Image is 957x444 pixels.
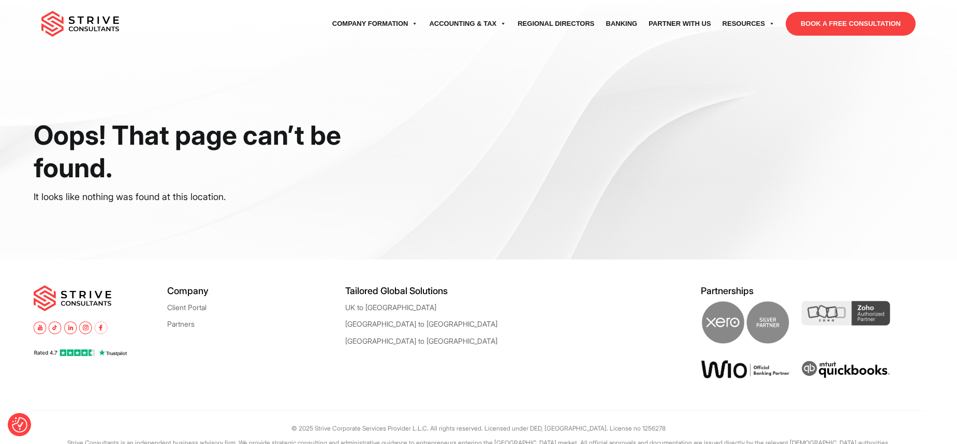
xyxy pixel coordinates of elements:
a: Banking [600,9,643,38]
img: Zoho Partner [801,301,890,326]
a: BOOK A FREE CONSULTATION [786,12,916,36]
p: © 2025 Strive Corporate Services Provider L.L.C. All rights reserved. Licensed under DED, [GEOGRA... [32,421,925,435]
img: Wio Offical Banking Partner [701,360,790,379]
a: Partners [167,320,195,328]
a: Client Portal [167,303,207,311]
a: Accounting & Tax [423,9,512,38]
h5: Tailored Global Solutions [345,285,523,296]
a: [GEOGRAPHIC_DATA] to [GEOGRAPHIC_DATA] [345,337,497,345]
h5: Partnerships [701,285,923,296]
a: [GEOGRAPHIC_DATA] to [GEOGRAPHIC_DATA] [345,320,497,328]
a: Partner with Us [643,9,716,38]
button: Consent Preferences [12,417,27,433]
img: main-logo.svg [41,11,119,37]
h5: Company [167,285,345,296]
img: main-logo.svg [34,285,111,311]
a: Company Formation [327,9,424,38]
p: It looks like nothing was found at this location. [34,189,416,205]
h1: Oops! That page can’t be found. [34,119,416,184]
a: Regional Directors [512,9,600,38]
a: UK to [GEOGRAPHIC_DATA] [345,303,436,311]
img: Revisit consent button [12,417,27,433]
a: Resources [717,9,781,38]
img: intuit quickbooks [801,360,890,379]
